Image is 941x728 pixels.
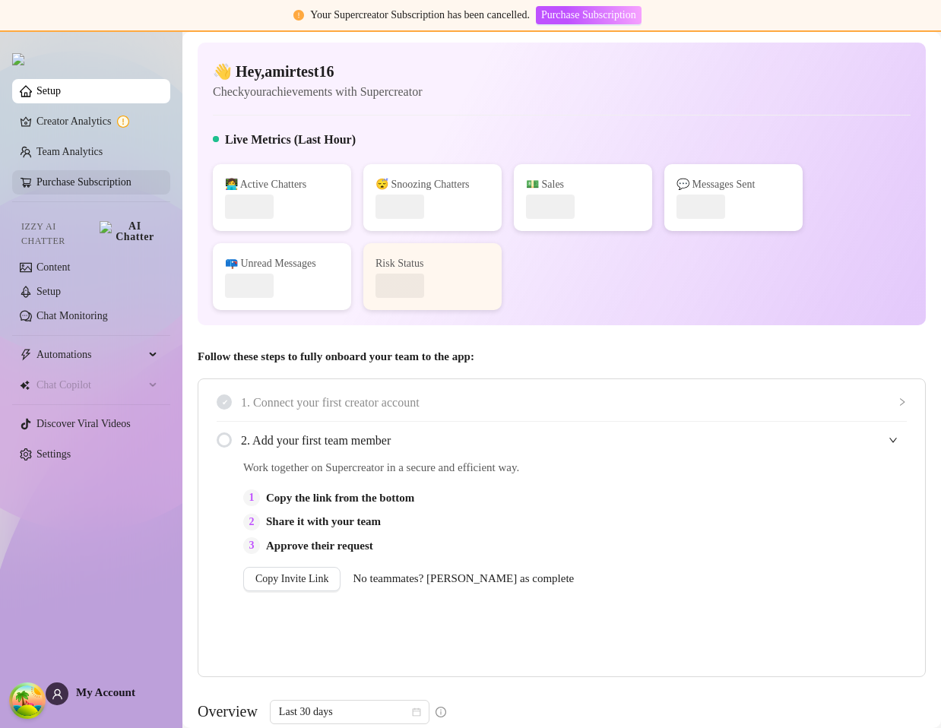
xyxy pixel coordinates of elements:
div: 😴 Snoozing Chatters [375,176,490,193]
strong: Copy the link from the bottom [266,492,414,504]
img: Chat Copilot [20,380,30,391]
span: Izzy AI Chatter [21,220,93,248]
div: 💵 Sales [526,176,640,193]
span: collapsed [898,397,907,407]
h4: 👋 Hey, amirtest16 [213,61,422,82]
button: Purchase Subscription [536,6,642,24]
button: Copy Invite Link [243,567,341,591]
img: AI Chatter [100,221,158,242]
a: Purchase Subscription [36,176,131,188]
span: Purchase Subscription [541,9,636,21]
div: 1 [243,489,260,506]
span: calendar [412,707,421,717]
a: Content [36,261,70,273]
div: Risk Status [375,255,490,272]
span: exclamation-circle [293,10,304,21]
div: 👩‍💻 Active Chatters [225,176,339,193]
span: info-circle [436,707,446,717]
span: My Account [76,686,135,698]
span: user [52,688,63,700]
span: expanded [889,435,898,445]
button: Open Tanstack query devtools [12,685,43,716]
div: 💬 Messages Sent [676,176,791,193]
span: 2. Add your first team member [241,431,907,450]
iframe: Adding Team Members [612,459,916,654]
span: 1. Connect your first creator account [241,393,907,412]
span: Chat Copilot [36,373,144,397]
a: Settings [36,448,71,460]
h5: Live Metrics (Last Hour) [225,131,356,149]
a: Team Analytics [36,146,103,157]
span: Copy Invite Link [255,573,328,585]
a: Setup [36,85,61,97]
div: 2 [243,514,260,530]
span: thunderbolt [20,349,32,361]
div: 2. Add your first team member [217,422,907,459]
a: Creator Analytics exclamation-circle [36,109,158,134]
img: logo.svg [12,53,24,65]
span: No teammates? [PERSON_NAME] as complete [353,570,574,588]
strong: Approve their request [266,540,373,552]
div: 📪 Unread Messages [225,255,339,272]
article: Check your achievements with Supercreator [213,82,422,101]
a: Purchase Subscription [536,9,642,21]
a: Discover Viral Videos [36,418,131,429]
a: Chat Monitoring [36,310,108,321]
article: Overview [198,700,258,723]
a: Setup [36,286,61,297]
span: Automations [36,343,144,367]
span: Work together on Supercreator in a secure and efficient way. [243,459,574,477]
span: Last 30 days [279,701,420,723]
strong: Follow these steps to fully onboard your team to the app: [198,350,474,362]
div: 1. Connect your first creator account [217,384,907,421]
div: 3 [243,537,260,554]
span: Your Supercreator Subscription has been cancelled. [310,9,530,21]
strong: Share it with your team [266,515,381,527]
